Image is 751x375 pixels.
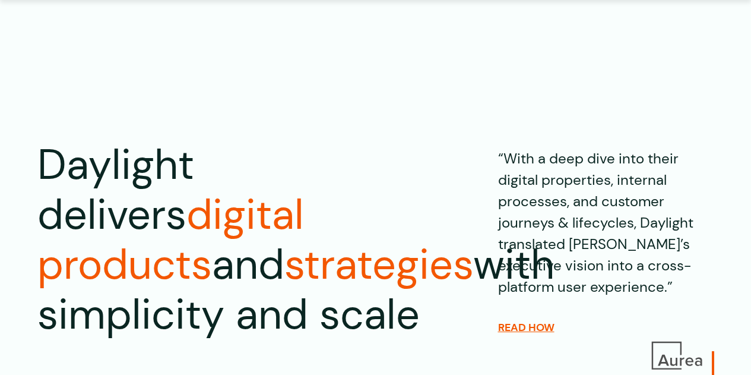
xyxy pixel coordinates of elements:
span: strategies [284,238,473,292]
a: READ HOW [498,321,554,334]
span: digital products [37,188,304,292]
img: Aurea Logo [649,339,705,372]
p: “With a deep dive into their digital properties, internal processes, and customer journeys & life... [498,140,714,298]
h1: Daylight delivers and with simplicity and scale [37,140,420,340]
